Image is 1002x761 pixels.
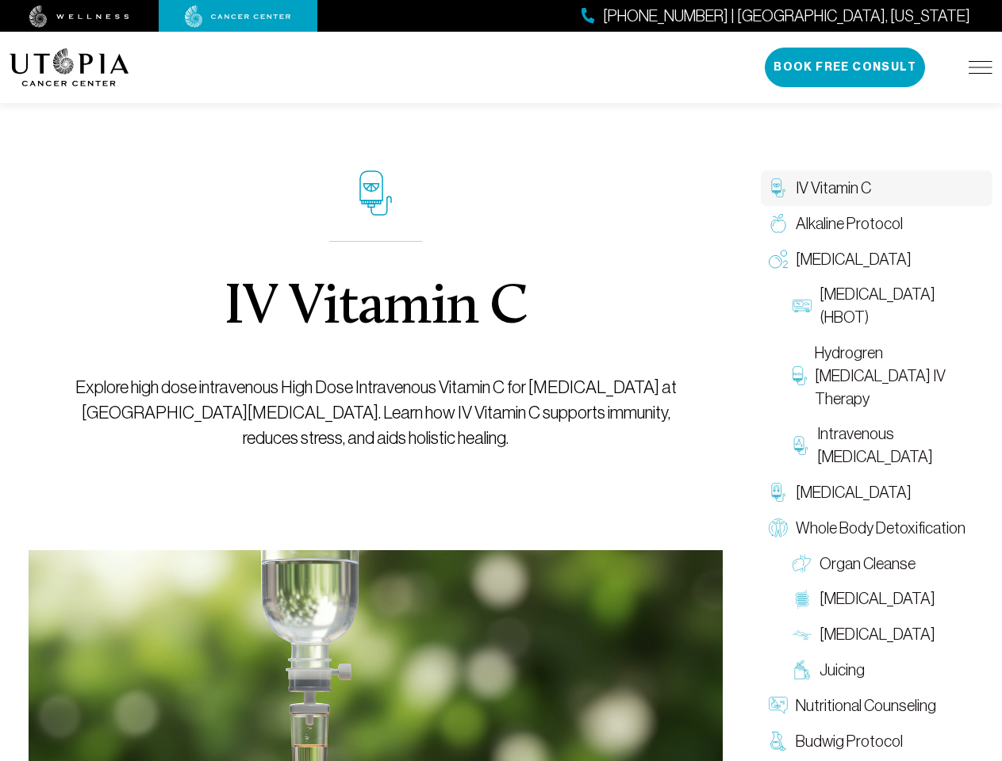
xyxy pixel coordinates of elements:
img: Hydrogren Peroxide IV Therapy [793,366,806,385]
span: IV Vitamin C [796,177,871,200]
a: [MEDICAL_DATA] [785,617,992,652]
span: [PHONE_NUMBER] | [GEOGRAPHIC_DATA], [US_STATE] [603,5,970,28]
a: Intravenous [MEDICAL_DATA] [785,416,992,475]
a: [PHONE_NUMBER] | [GEOGRAPHIC_DATA], [US_STATE] [582,5,970,28]
span: Intravenous [MEDICAL_DATA] [817,423,985,468]
img: Juicing [793,660,812,679]
img: Organ Cleanse [793,554,812,573]
span: [MEDICAL_DATA] [820,587,935,610]
a: [MEDICAL_DATA] [761,242,992,277]
span: [MEDICAL_DATA] [796,481,912,504]
a: Nutritional Counseling [761,688,992,724]
img: logo [10,48,129,86]
img: Whole Body Detoxification [769,518,788,537]
a: Alkaline Protocol [761,206,992,242]
span: Organ Cleanse [820,553,916,576]
img: Oxygen Therapy [769,250,788,269]
a: Juicing [785,652,992,688]
a: Hydrogren [MEDICAL_DATA] IV Therapy [785,335,992,416]
img: Nutritional Counseling [769,696,788,715]
button: Book Free Consult [765,48,925,87]
a: Organ Cleanse [785,546,992,582]
img: Intravenous Ozone Therapy [793,436,809,455]
img: IV Vitamin C [769,178,788,197]
img: Chelation Therapy [769,483,788,502]
p: Explore high dose intravenous High Dose Intravenous Vitamin C for [MEDICAL_DATA] at [GEOGRAPHIC_D... [60,375,692,451]
img: Budwig Protocol [769,732,788,751]
span: Nutritional Counseling [796,694,936,717]
img: wellness [29,6,129,28]
img: icon [359,170,392,216]
img: Lymphatic Massage [793,625,812,644]
img: cancer center [185,6,291,28]
h1: IV Vitamin C [224,280,528,337]
a: [MEDICAL_DATA] [761,475,992,511]
span: Hydrogren [MEDICAL_DATA] IV Therapy [815,342,985,410]
span: [MEDICAL_DATA] [820,623,935,646]
a: [MEDICAL_DATA] [785,581,992,617]
span: Whole Body Detoxification [796,517,966,540]
img: Alkaline Protocol [769,214,788,233]
a: Budwig Protocol [761,724,992,759]
span: Budwig Protocol [796,730,903,753]
img: icon-hamburger [969,61,992,74]
a: [MEDICAL_DATA] (HBOT) [785,277,992,335]
span: [MEDICAL_DATA] [796,248,912,271]
img: Colon Therapy [793,590,812,609]
span: Juicing [820,659,865,682]
a: IV Vitamin C [761,170,992,206]
span: Alkaline Protocol [796,212,903,235]
img: Hyperbaric Oxygen Therapy (HBOT) [793,296,812,315]
span: [MEDICAL_DATA] (HBOT) [820,283,985,329]
a: Whole Body Detoxification [761,511,992,546]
